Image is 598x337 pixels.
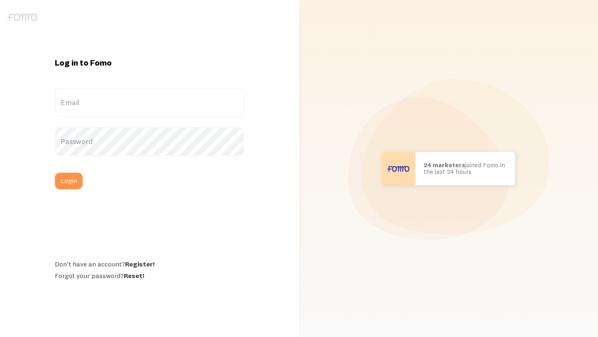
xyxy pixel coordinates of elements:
[382,152,415,185] img: User avatar
[7,13,37,21] img: fomo-logo-gray-b99e0e8ada9f9040e2984d0d95b3b12da0074ffd48d1e5cb62ac37fc77b0b268.svg
[55,88,244,117] label: Email
[55,57,244,68] h1: Log in to Fomo
[55,127,244,156] label: Password
[55,173,83,189] button: Login
[424,161,465,169] b: 24 marketers
[125,260,154,268] a: Register!
[55,271,244,280] div: Forgot your password?
[124,271,144,280] a: Reset!
[424,162,507,176] p: joined Fomo in the last 24 hours
[55,260,244,268] div: Don't have an account?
